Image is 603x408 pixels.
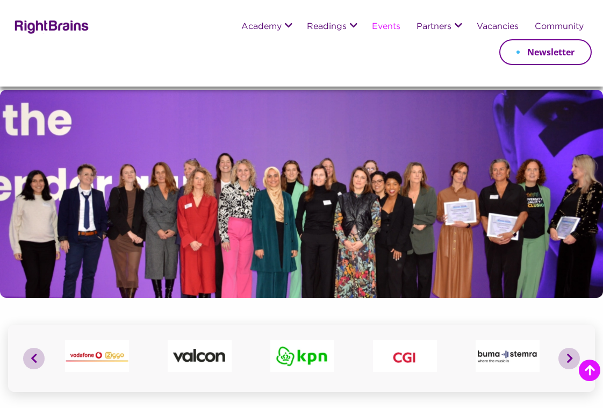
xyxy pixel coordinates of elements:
a: Readings [307,23,347,32]
a: Community [535,23,584,32]
a: Newsletter [499,39,592,65]
a: Events [372,23,400,32]
a: Vacancies [477,23,519,32]
img: Rightbrains [11,18,89,34]
button: Next [558,348,580,369]
button: Previous [23,348,45,369]
a: Academy [241,23,282,32]
a: Partners [417,23,451,32]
